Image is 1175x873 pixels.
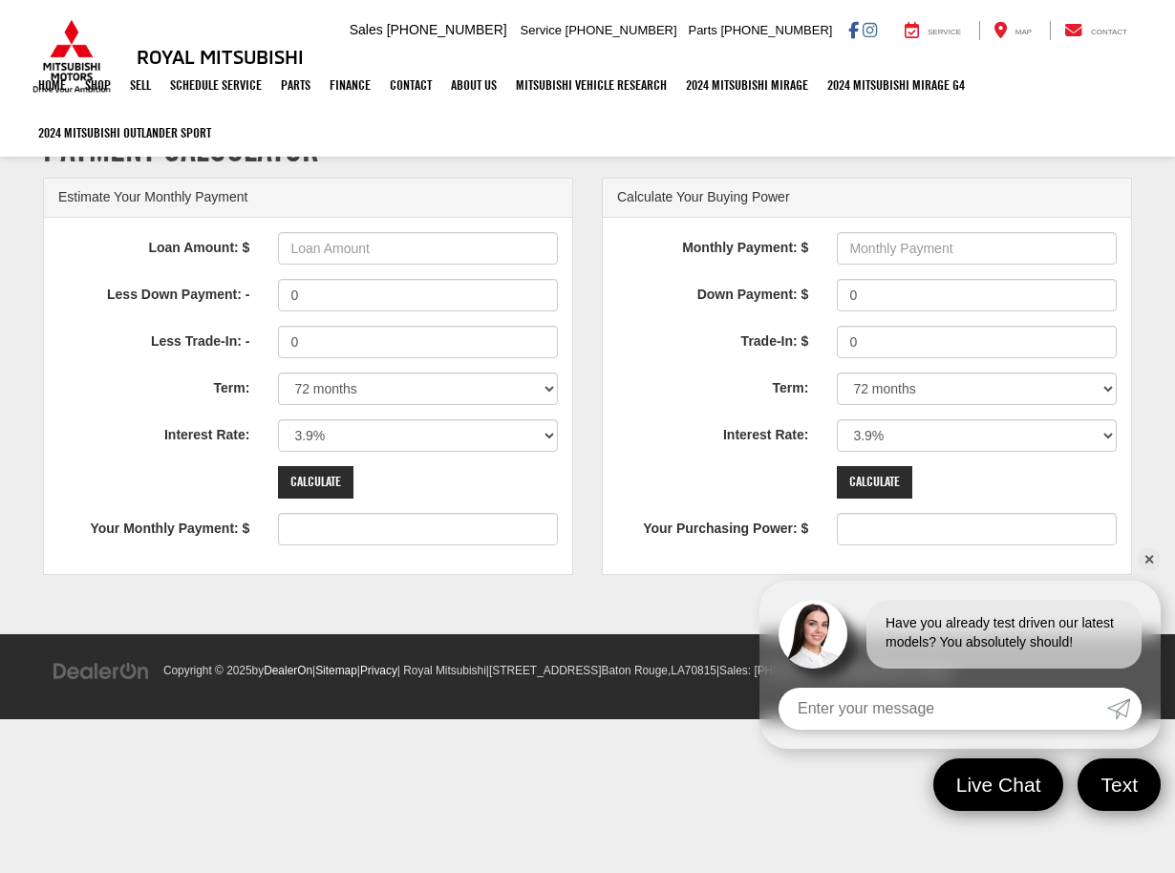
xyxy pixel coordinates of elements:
span: Text [1091,772,1147,798]
label: Term: [603,373,822,398]
div: Have you already test driven our latest models? You absolutely should! [866,600,1142,669]
a: 2024 Mitsubishi Mirage [676,61,818,109]
span: [PHONE_NUMBER] [566,23,677,37]
input: Calculate [278,466,353,499]
label: Term: [44,373,264,398]
label: Interest Rate: [603,419,822,445]
span: [STREET_ADDRESS] [489,664,602,677]
span: Live Chat [947,772,1051,798]
a: Sitemap [315,664,357,677]
span: [PHONE_NUMBER] [720,23,832,37]
a: Contact [1050,21,1142,40]
a: Mitsubishi Vehicle Research [506,61,676,109]
a: Parts: Opens in a new tab [271,61,320,109]
a: About Us [441,61,506,109]
label: Monthly Payment: $ [603,232,822,258]
span: LA [671,664,685,677]
label: Your Monthly Payment: $ [44,513,264,539]
span: | [357,664,397,677]
a: Service [890,21,975,40]
label: Less Down Payment: - [44,279,264,305]
h3: Royal Mitsubishi [137,46,304,67]
div: Calculate Your Buying Power [603,179,1131,218]
span: by [252,664,312,677]
img: DealerOn [53,661,150,682]
a: DealerOn Home Page [264,664,312,677]
a: Live Chat [933,758,1064,811]
a: Sell [120,61,160,109]
a: Finance [320,61,380,109]
a: DealerOn [53,662,150,677]
span: [PHONE_NUMBER] [754,664,856,677]
img: Agent profile photo [779,600,847,669]
div: Estimate Your Monthly Payment [44,179,572,218]
span: Map [1015,28,1032,36]
input: Calculate [837,466,912,499]
span: Contact [1091,28,1127,36]
input: Monthly Payment [837,232,1117,265]
img: Mitsubishi [29,19,115,94]
span: | [716,664,857,677]
img: b=99784818 [1,728,2,729]
span: Baton Rouge, [602,664,672,677]
span: Sales: [719,664,751,677]
a: Home [29,61,75,109]
span: Service [521,23,562,37]
a: 2024 Mitsubishi Outlander SPORT [29,109,221,157]
a: Instagram: Click to visit our Instagram page [863,22,877,37]
input: Down Payment [837,279,1117,311]
label: Interest Rate: [44,419,264,445]
input: Enter your message [779,688,1107,730]
label: Loan Amount: $ [44,232,264,258]
span: | Royal Mitsubishi [397,664,486,677]
a: Shop [75,61,120,109]
a: Map [979,21,1046,40]
span: [PHONE_NUMBER] [387,22,507,37]
a: Contact [380,61,441,109]
span: Service [928,28,961,36]
span: | [486,664,716,677]
a: Schedule Service: Opens in a new tab [160,61,271,109]
span: | [312,664,357,677]
label: Your Purchasing Power: $ [603,513,822,539]
input: Loan Amount [278,232,558,265]
label: Down Payment: $ [603,279,822,305]
h1: Payment Calculator [43,130,1132,168]
a: Privacy [360,664,397,677]
span: Parts [688,23,716,37]
label: Less Trade-In: - [44,326,264,351]
span: Sales [350,22,383,37]
a: 2024 Mitsubishi Mirage G4 [818,61,974,109]
a: Submit [1107,688,1142,730]
a: Text [1078,758,1161,811]
label: Trade-In: $ [603,326,822,351]
span: Copyright © 2025 [163,664,252,677]
a: Facebook: Click to visit our Facebook page [848,22,859,37]
span: 70815 [685,664,716,677]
